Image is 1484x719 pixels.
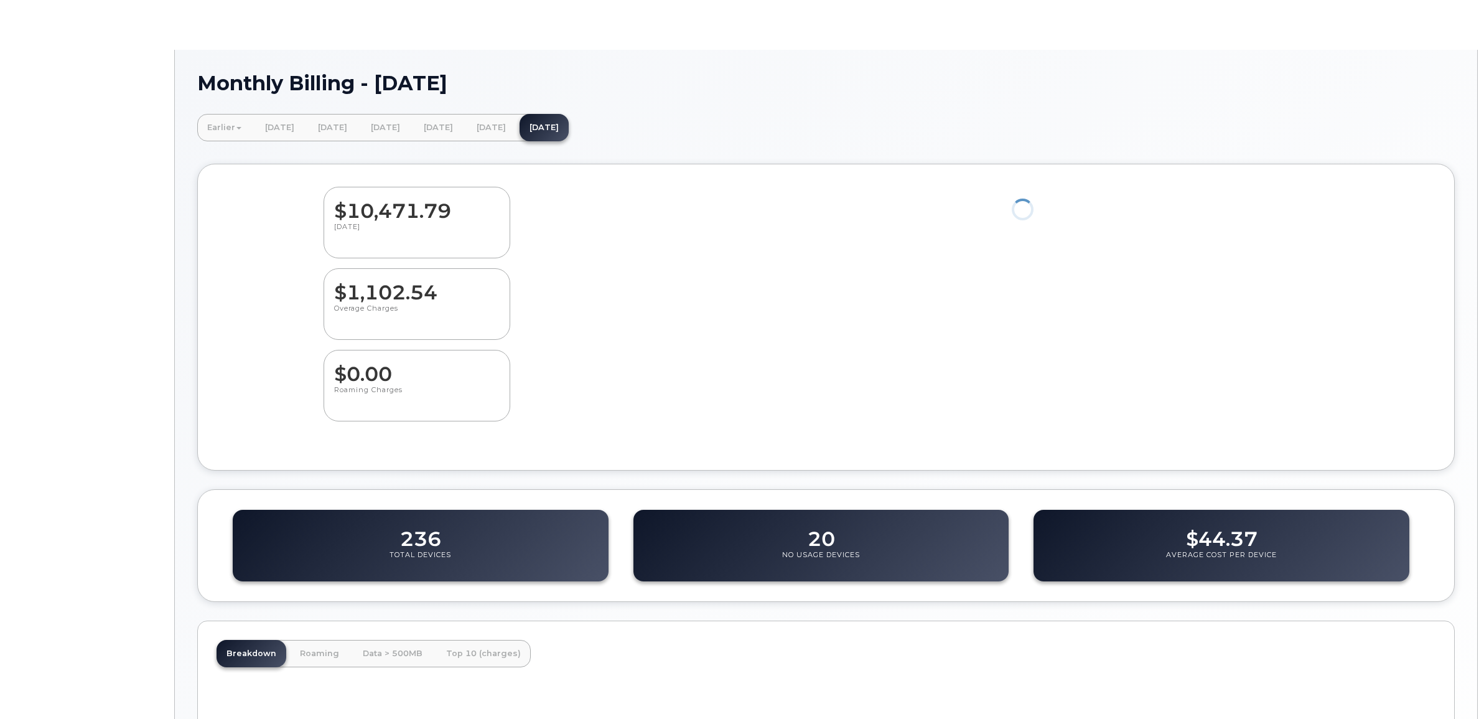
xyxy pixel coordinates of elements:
[782,550,860,573] p: No Usage Devices
[334,385,500,408] p: Roaming Charges
[1166,550,1277,573] p: Average Cost Per Device
[400,515,441,550] dd: 236
[436,640,531,667] a: Top 10 (charges)
[334,304,500,326] p: Overage Charges
[197,114,251,141] a: Earlier
[414,114,463,141] a: [DATE]
[334,269,500,304] dd: $1,102.54
[467,114,516,141] a: [DATE]
[334,187,500,222] dd: $10,471.79
[334,350,500,385] dd: $0.00
[361,114,410,141] a: [DATE]
[1186,515,1258,550] dd: $44.37
[334,222,500,245] p: [DATE]
[353,640,432,667] a: Data > 500MB
[308,114,357,141] a: [DATE]
[808,515,835,550] dd: 20
[255,114,304,141] a: [DATE]
[520,114,569,141] a: [DATE]
[217,640,286,667] a: Breakdown
[197,72,1455,94] h1: Monthly Billing - [DATE]
[390,550,451,573] p: Total Devices
[290,640,349,667] a: Roaming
